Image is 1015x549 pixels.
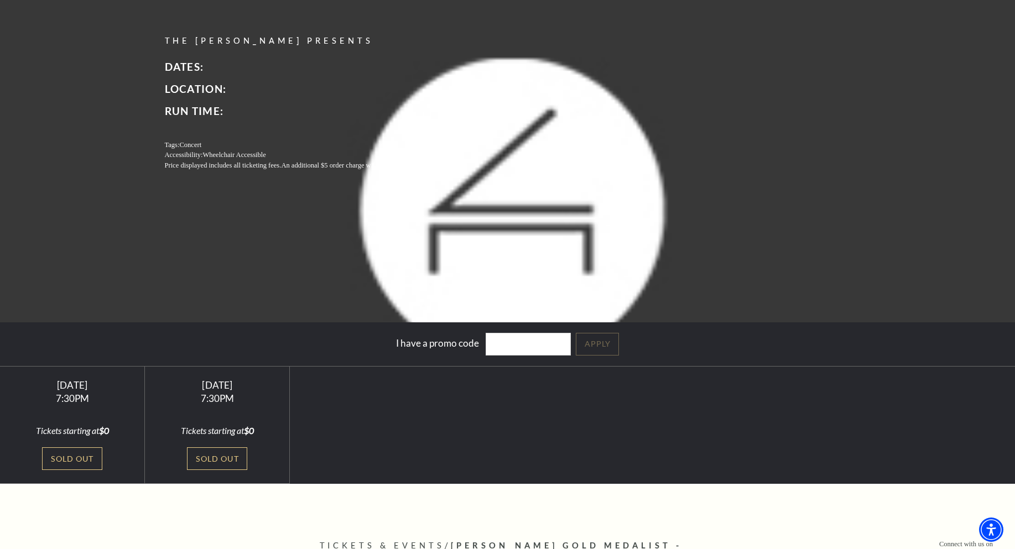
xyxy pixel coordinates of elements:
[158,394,277,403] div: 7:30PM
[165,160,469,171] p: Price displayed includes all ticketing fees.
[13,379,132,391] div: [DATE]
[165,82,227,95] span: Location:
[42,447,102,470] a: Sold Out
[202,151,266,159] span: Wheelchair Accessible
[165,150,469,160] p: Accessibility:
[13,425,132,437] div: Tickets starting at
[13,394,132,403] div: 7:30PM
[244,425,254,436] span: $0
[165,34,469,48] p: The [PERSON_NAME] Presents
[187,447,247,470] a: Sold Out
[979,517,1003,542] div: Accessibility Menu
[179,141,201,149] span: Concert
[165,140,469,150] p: Tags:
[281,161,442,169] span: An additional $5 order charge will be applied at checkout.
[165,104,224,117] span: Run Time:
[158,379,277,391] div: [DATE]
[99,425,109,436] span: $0
[158,425,277,437] div: Tickets starting at
[396,337,479,348] label: I have a promo code
[165,60,204,73] span: Dates:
